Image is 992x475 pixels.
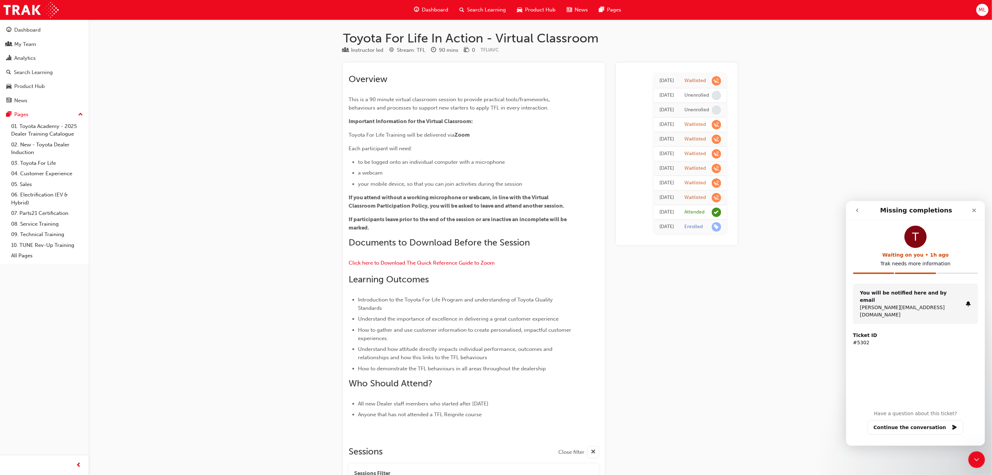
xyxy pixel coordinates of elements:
a: 08. Service Training [8,219,86,230]
div: 90 mins [439,46,458,54]
span: target-icon [389,47,394,54]
a: Dashboard [3,24,86,37]
span: learningResourceType_INSTRUCTOR_LED-icon [343,47,348,54]
a: News [3,94,86,107]
div: Wed Sep 03 2025 14:20:06 GMT+1000 (Australian Eastern Standard Time) [659,194,674,202]
div: Waitlisted [684,165,706,172]
span: learningRecordVerb_NONE-icon [712,91,721,100]
span: Important Information for the Virtual Classroom: [349,118,473,124]
span: learningRecordVerb_ENROLL-icon [712,222,721,232]
a: Click here to Download The Quick Reference Guide to Zoom [349,260,495,266]
span: learningRecordVerb_WAITLIST-icon [712,178,721,188]
span: chart-icon [6,55,11,62]
a: My Team [3,38,86,51]
span: learningRecordVerb_WAITLIST-icon [712,193,721,202]
button: Pages [3,108,86,121]
div: Thu Sep 04 2025 15:00:00 GMT+1000 (Australian Eastern Standard Time) [659,106,674,114]
span: money-icon [464,47,469,54]
span: prev-icon [76,461,82,470]
a: All Pages [8,250,86,261]
span: If you attend without a working microphone or webcam, in line with the Virtual Classroom Particip... [349,194,564,209]
span: people-icon [6,41,11,48]
span: ML [979,6,986,14]
a: 01. Toyota Academy - 2025 Dealer Training Catalogue [8,121,86,139]
span: search-icon [459,6,464,14]
div: Waitlisted [684,151,706,157]
button: Close filter [558,446,599,458]
iframe: Intercom live chat [968,451,985,468]
span: Documents to Download Before the Session [349,237,530,248]
a: 10. TUNE Rev-Up Training [8,240,86,251]
span: Overview [349,74,387,84]
div: Stream [389,46,425,55]
span: learningRecordVerb_WAITLIST-icon [712,149,721,159]
a: news-iconNews [561,3,593,17]
div: News [14,97,27,105]
div: Wed Sep 03 2025 14:42:16 GMT+1000 (Australian Eastern Standard Time) [659,150,674,158]
div: Mon Apr 07 2025 11:47:25 GMT+1000 (Australian Eastern Standard Time) [659,223,674,231]
span: news-icon [6,98,11,104]
div: Analytics [14,54,36,62]
div: Product Hub [14,82,45,90]
div: Price [464,46,475,55]
span: Dashboard [422,6,448,14]
a: Analytics [3,52,86,65]
a: search-iconSearch Learning [454,3,511,17]
span: Understand the importance of excellence in delivering a great customer experience [358,316,559,322]
a: 09. Technical Training [8,229,86,240]
span: News [575,6,588,14]
span: pages-icon [6,112,11,118]
div: My Team [14,40,36,48]
span: Close filter [558,448,584,456]
span: Zoom [455,132,470,138]
div: Dashboard [14,26,41,34]
div: Wed Sep 03 2025 14:40:18 GMT+1000 (Australian Eastern Standard Time) [659,179,674,187]
span: Understand how attitude directly impacts individual performance, outcomes and relationships and h... [358,346,554,361]
a: 06. Electrification (EV & Hybrid) [8,190,86,208]
a: 03. Toyota For Life [8,158,86,169]
h1: Toyota For Life In Action - Virtual Classroom [343,31,737,46]
div: 0 [472,46,475,54]
span: learningRecordVerb_WAITLIST-icon [712,76,721,86]
span: to be logged onto an individual computer with a microphone [358,159,505,165]
div: Search Learning [14,69,53,77]
span: pages-icon [599,6,604,14]
span: Learning Outcomes [349,274,429,285]
a: 05. Sales [8,179,86,190]
span: news-icon [567,6,572,14]
div: Tue Sep 09 2025 15:00:00 GMT+1000 (Australian Eastern Standard Time) [659,91,674,99]
img: Trak [3,2,59,18]
div: Stream: TFL [397,46,425,54]
span: Toyota For Life Training will be delivered via [349,132,455,138]
span: Product Hub [525,6,556,14]
a: car-iconProduct Hub [511,3,561,17]
div: Waitlisted [684,121,706,128]
div: Waitlisted [684,78,706,84]
div: Unenrolled [684,92,709,99]
span: your mobile device, so that you can join activities during the session [358,181,522,187]
div: Instructor led [351,46,383,54]
span: learningRecordVerb_NONE-icon [712,105,721,115]
a: 07. Parts21 Certification [8,208,86,219]
div: Wed Sep 03 2025 14:41:45 GMT+1000 (Australian Eastern Standard Time) [659,164,674,172]
div: Waitlisted [684,194,706,201]
h2: Sessions [349,446,383,458]
a: Product Hub [3,80,86,93]
button: DashboardMy TeamAnalyticsSearch LearningProduct HubNews [3,22,86,108]
span: car-icon [6,83,11,90]
div: Wed Sep 03 2025 14:42:30 GMT+1000 (Australian Eastern Standard Time) [659,135,674,143]
span: All new Dealer staff members who started after [DATE] [358,401,489,407]
a: 04. Customer Experience [8,168,86,179]
div: Pages [14,111,28,119]
a: Search Learning [3,66,86,79]
span: Pages [607,6,621,14]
